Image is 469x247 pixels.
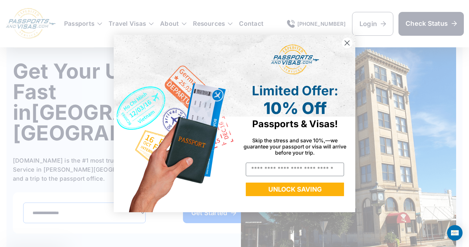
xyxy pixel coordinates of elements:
span: Passports & Visas! [252,118,338,129]
span: Skip the stress and save 10%,—we guarantee your passport or visa will arrive before your trip. [244,137,346,156]
button: UNLOCK SAVING [246,183,344,196]
img: passports and visas [271,44,319,75]
img: de9cda0d-0715-46ca-9a25-073762a91ba7.png [114,35,235,212]
span: Limited Offer: [252,83,338,99]
div: Open Intercom Messenger [447,225,463,241]
button: Close dialog [341,37,353,49]
span: 10% Off [263,99,327,118]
